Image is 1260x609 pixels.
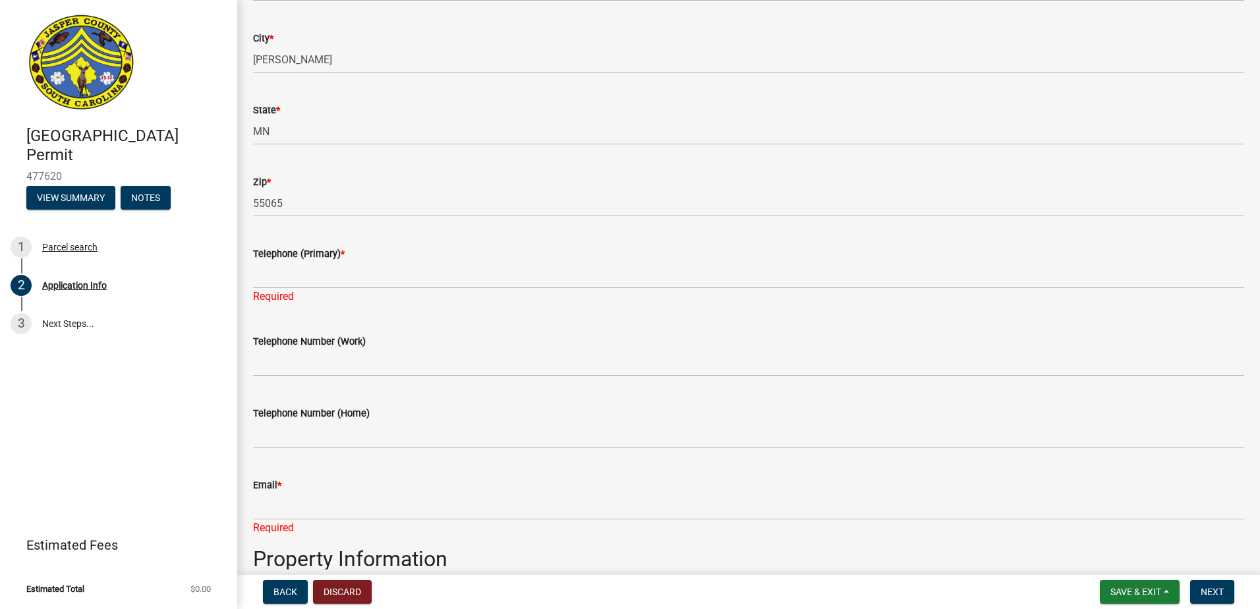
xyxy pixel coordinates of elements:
[11,275,32,296] div: 2
[253,481,281,490] label: Email
[1100,580,1180,604] button: Save & Exit
[1201,587,1224,597] span: Next
[121,193,171,204] wm-modal-confirm: Notes
[253,178,271,187] label: Zip
[11,313,32,334] div: 3
[190,585,211,593] span: $0.00
[253,546,1244,571] h2: Property Information
[26,127,227,165] h4: [GEOGRAPHIC_DATA] Permit
[253,409,370,419] label: Telephone Number (Home)
[26,585,84,593] span: Estimated Total
[313,580,372,604] button: Discard
[253,337,366,347] label: Telephone Number (Work)
[121,186,171,210] button: Notes
[26,170,211,183] span: 477620
[26,186,115,210] button: View Summary
[273,587,297,597] span: Back
[11,532,216,558] a: Estimated Fees
[253,250,345,259] label: Telephone (Primary)
[1190,580,1234,604] button: Next
[42,243,98,252] div: Parcel search
[1110,587,1161,597] span: Save & Exit
[253,106,280,115] label: State
[26,193,115,204] wm-modal-confirm: Summary
[11,237,32,258] div: 1
[253,289,1244,304] div: Required
[263,580,308,604] button: Back
[253,520,1244,536] div: Required
[42,281,107,290] div: Application Info
[253,34,273,43] label: City
[26,14,136,113] img: Jasper County, South Carolina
